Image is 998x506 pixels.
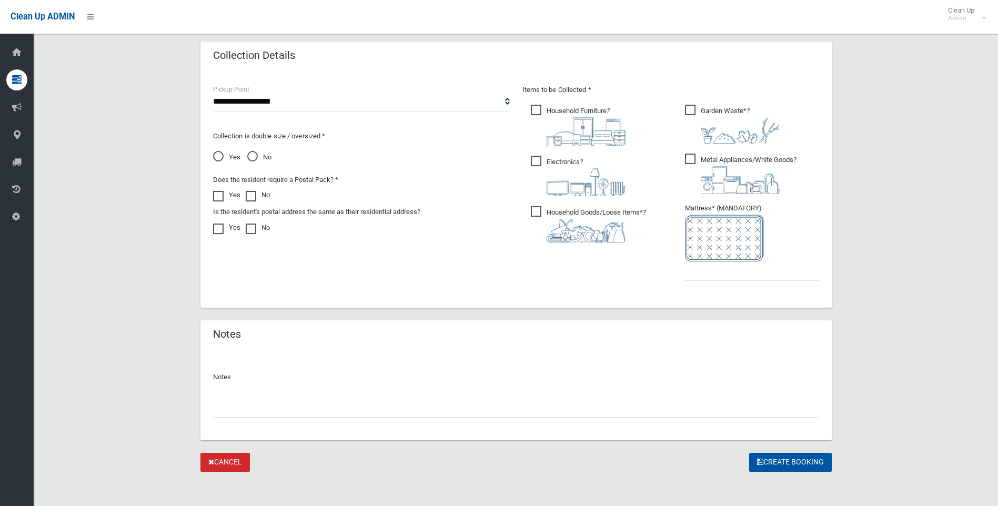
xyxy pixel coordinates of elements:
img: b13cc3517677393f34c0a387616ef184.png [547,219,626,242]
img: 36c1b0289cb1767239cdd3de9e694f19.png [701,166,780,194]
i: ? [701,156,797,194]
span: Household Goods/Loose Items* [531,206,646,242]
span: Metal Appliances/White Goods [685,154,797,194]
button: Create Booking [749,453,832,472]
label: Is the resident's postal address the same as their residential address? [213,206,420,218]
img: e7408bece873d2c1783593a074e5cb2f.png [685,215,764,261]
img: 394712a680b73dbc3d2a6a3a7ffe5a07.png [547,168,626,196]
label: No [246,189,270,201]
label: Yes [213,189,240,201]
span: No [247,151,271,164]
small: Admin [948,14,974,22]
img: 4fd8a5c772b2c999c83690221e5242e0.png [701,117,780,144]
img: aa9efdbe659d29b613fca23ba79d85cb.png [547,117,626,146]
i: ? [547,107,626,146]
header: Collection Details [200,45,308,66]
span: Yes [213,151,240,164]
span: Mattress* (MANDATORY) [685,204,819,261]
p: Collection is double size / oversized * [213,130,510,143]
label: Yes [213,221,240,234]
span: Garden Waste* [685,105,780,144]
i: ? [701,107,780,144]
label: No [246,221,270,234]
header: Notes [200,324,254,345]
a: Cancel [200,453,250,472]
i: ? [547,158,626,196]
span: Clean Up [943,6,985,22]
p: Notes [213,371,819,383]
span: Electronics [531,156,626,196]
p: Items to be Collected * [522,84,819,96]
span: Clean Up ADMIN [11,12,75,22]
label: Does the resident require a Postal Pack? * [213,174,338,186]
span: Household Furniture [531,105,626,146]
i: ? [547,208,646,242]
